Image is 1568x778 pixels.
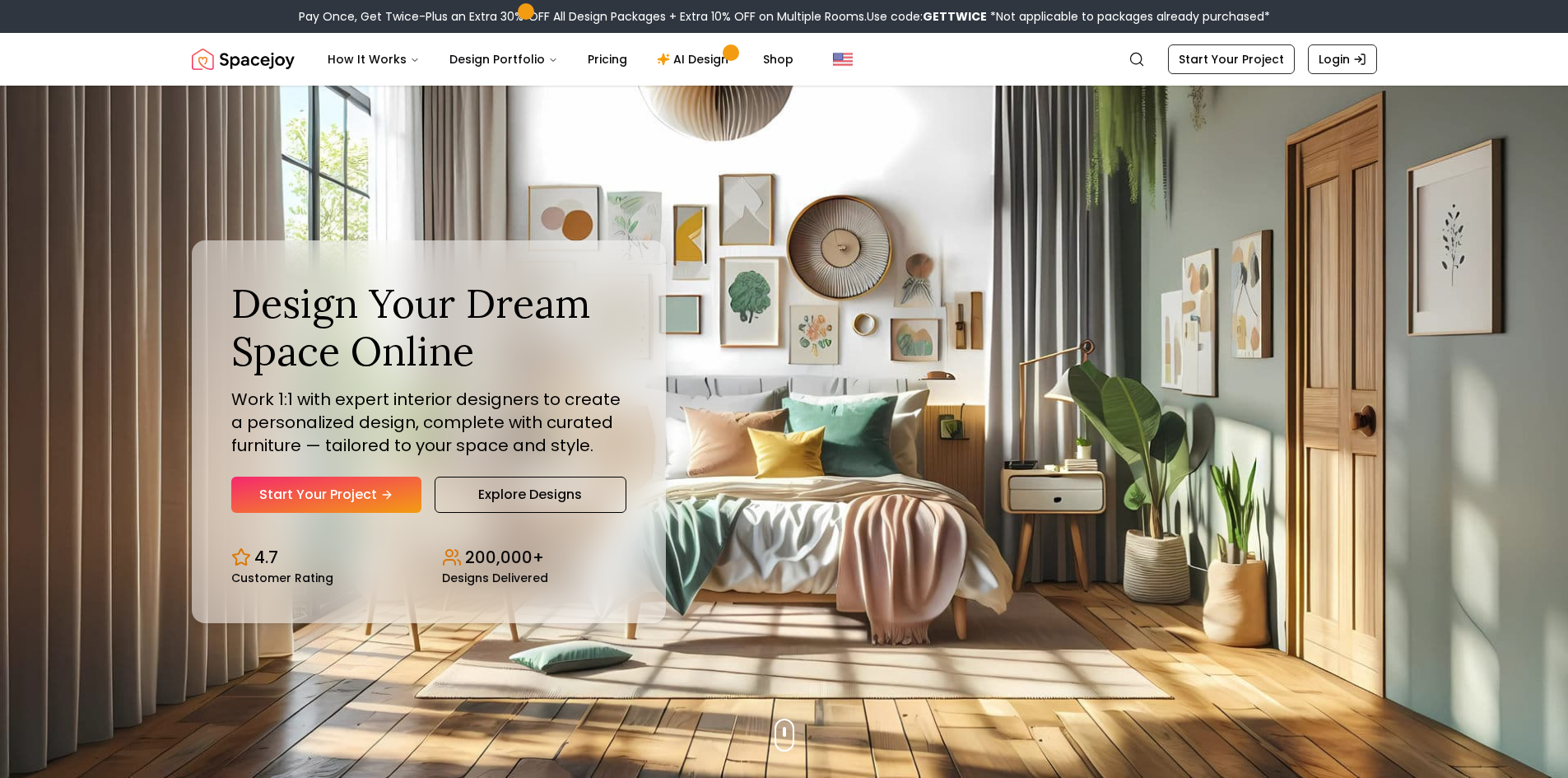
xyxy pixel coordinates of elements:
a: Start Your Project [1168,44,1295,74]
a: Spacejoy [192,43,295,76]
a: Pricing [575,43,640,76]
span: Use code: [867,8,987,25]
a: AI Design [644,43,747,76]
small: Designs Delivered [442,572,548,584]
nav: Global [192,33,1377,86]
p: 200,000+ [465,546,544,569]
nav: Main [314,43,807,76]
h1: Design Your Dream Space Online [231,280,626,375]
p: 4.7 [254,546,278,569]
img: United States [833,49,853,69]
img: Spacejoy Logo [192,43,295,76]
div: Pay Once, Get Twice-Plus an Extra 30% OFF All Design Packages + Extra 10% OFF on Multiple Rooms. [299,8,1270,25]
div: Design stats [231,533,626,584]
p: Work 1:1 with expert interior designers to create a personalized design, complete with curated fu... [231,388,626,457]
small: Customer Rating [231,572,333,584]
button: Design Portfolio [436,43,571,76]
a: Start Your Project [231,477,421,513]
b: GETTWICE [923,8,987,25]
a: Login [1308,44,1377,74]
a: Shop [750,43,807,76]
button: How It Works [314,43,433,76]
a: Explore Designs [435,477,626,513]
span: *Not applicable to packages already purchased* [987,8,1270,25]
